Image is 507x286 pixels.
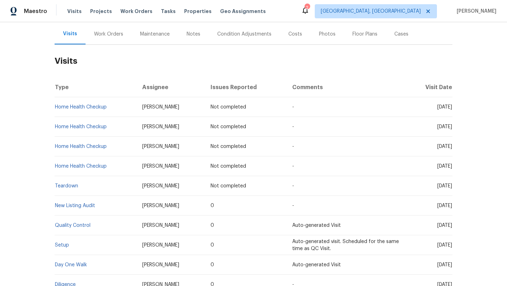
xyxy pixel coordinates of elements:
div: Notes [187,31,200,38]
span: [DATE] [437,144,452,149]
span: [PERSON_NAME] [142,124,179,129]
span: Not completed [211,124,246,129]
span: Tasks [161,9,176,14]
span: - [292,105,294,110]
span: [DATE] [437,262,452,267]
span: [GEOGRAPHIC_DATA], [GEOGRAPHIC_DATA] [321,8,421,15]
a: Home Health Checkup [55,144,107,149]
span: [PERSON_NAME] [142,105,179,110]
a: Home Health Checkup [55,164,107,169]
div: 2 [305,4,309,11]
span: [DATE] [437,184,452,188]
span: [PERSON_NAME] [454,8,496,15]
span: Maestro [24,8,47,15]
span: [PERSON_NAME] [142,243,179,248]
span: 0 [211,262,214,267]
span: [PERSON_NAME] [142,144,179,149]
span: [PERSON_NAME] [142,223,179,228]
span: [DATE] [437,203,452,208]
span: [DATE] [437,243,452,248]
a: Home Health Checkup [55,105,107,110]
h2: Visits [55,45,452,77]
div: Maintenance [140,31,170,38]
span: - [292,203,294,208]
span: Projects [90,8,112,15]
span: Not completed [211,184,246,188]
th: Assignee [137,77,205,97]
div: Costs [288,31,302,38]
div: Condition Adjustments [217,31,271,38]
span: Geo Assignments [220,8,266,15]
div: Photos [319,31,336,38]
span: [DATE] [437,164,452,169]
div: Cases [394,31,408,38]
span: [DATE] [437,223,452,228]
th: Comments [287,77,406,97]
span: - [292,124,294,129]
span: - [292,184,294,188]
th: Issues Reported [205,77,286,97]
a: New Listing Audit [55,203,95,208]
div: Floor Plans [352,31,377,38]
a: Home Health Checkup [55,124,107,129]
span: 0 [211,203,214,208]
span: Auto-generated Visit [292,262,341,267]
span: [PERSON_NAME] [142,203,179,208]
span: [PERSON_NAME] [142,164,179,169]
span: [DATE] [437,105,452,110]
span: - [292,144,294,149]
span: Work Orders [120,8,152,15]
span: Auto-generated Visit [292,223,341,228]
span: Not completed [211,105,246,110]
span: Auto-generated visit. Scheduled for the same time as QC Visit. [292,239,399,251]
th: Type [55,77,137,97]
span: Not completed [211,144,246,149]
span: [DATE] [437,124,452,129]
span: Properties [184,8,212,15]
div: Work Orders [94,31,123,38]
a: Day One Walk [55,262,87,267]
a: Teardown [55,184,78,188]
span: [PERSON_NAME] [142,184,179,188]
span: 0 [211,243,214,248]
th: Visit Date [406,77,452,97]
div: Visits [63,30,77,37]
a: Quality Control [55,223,90,228]
span: Visits [67,8,82,15]
span: [PERSON_NAME] [142,262,179,267]
a: Setup [55,243,69,248]
span: 0 [211,223,214,228]
span: - [292,164,294,169]
span: Not completed [211,164,246,169]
